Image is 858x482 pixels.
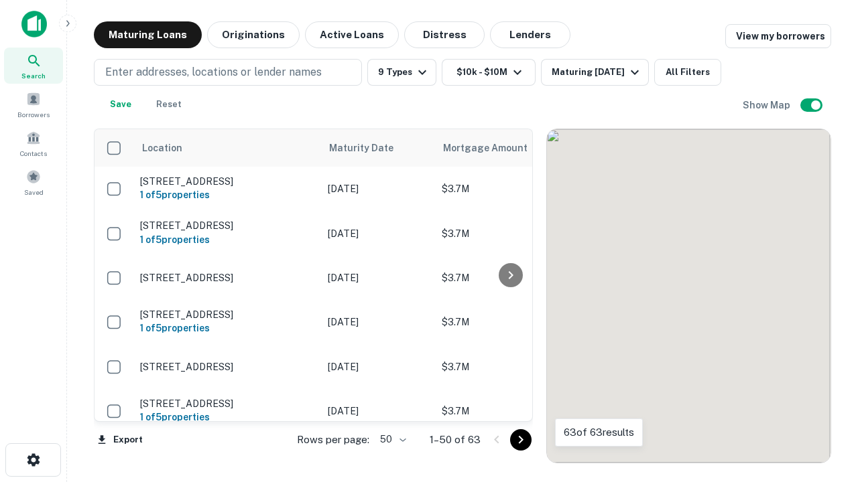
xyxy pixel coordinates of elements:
[4,48,63,84] a: Search
[328,315,428,329] p: [DATE]
[140,232,314,247] h6: 1 of 5 properties
[329,140,411,156] span: Maturity Date
[20,148,47,159] span: Contacts
[328,404,428,418] p: [DATE]
[435,129,583,167] th: Mortgage Amount
[328,359,428,374] p: [DATE]
[140,361,314,373] p: [STREET_ADDRESS]
[94,59,362,86] button: Enter addresses, locations or lender names
[442,315,576,329] p: $3.7M
[147,91,190,118] button: Reset
[328,270,428,285] p: [DATE]
[140,309,314,321] p: [STREET_ADDRESS]
[541,59,649,86] button: Maturing [DATE]
[99,91,142,118] button: Save your search to get updates of matches that match your search criteria.
[564,424,634,440] p: 63 of 63 results
[552,64,643,80] div: Maturing [DATE]
[17,109,50,120] span: Borrowers
[442,404,576,418] p: $3.7M
[4,125,63,161] a: Contacts
[442,59,536,86] button: $10k - $10M
[743,98,792,112] h6: Show Map
[207,21,300,48] button: Originations
[510,429,532,451] button: Go to next page
[442,226,576,241] p: $3.7M
[442,270,576,285] p: $3.7M
[140,187,314,202] h6: 1 of 5 properties
[24,187,44,197] span: Saved
[4,86,63,123] a: Borrowers
[297,432,369,448] p: Rows per page:
[140,321,314,335] h6: 1 of 5 properties
[141,140,182,156] span: Location
[547,129,831,463] div: 0 0
[404,21,485,48] button: Distress
[442,181,576,196] p: $3.7M
[94,21,202,48] button: Maturing Loans
[140,272,314,284] p: [STREET_ADDRESS]
[140,398,314,410] p: [STREET_ADDRESS]
[140,175,314,187] p: [STREET_ADDRESS]
[133,129,321,167] th: Location
[367,59,436,86] button: 9 Types
[654,59,721,86] button: All Filters
[4,164,63,200] a: Saved
[140,220,314,232] p: [STREET_ADDRESS]
[430,432,481,448] p: 1–50 of 63
[490,21,570,48] button: Lenders
[321,129,435,167] th: Maturity Date
[140,410,314,424] h6: 1 of 5 properties
[21,11,47,37] img: capitalize-icon.png
[328,226,428,241] p: [DATE]
[791,332,858,396] iframe: Chat Widget
[443,140,545,156] span: Mortgage Amount
[328,181,428,196] p: [DATE]
[305,21,399,48] button: Active Loans
[725,24,831,48] a: View my borrowers
[105,64,322,80] p: Enter addresses, locations or lender names
[94,430,146,450] button: Export
[442,359,576,374] p: $3.7M
[375,430,408,449] div: 50
[21,70,46,81] span: Search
